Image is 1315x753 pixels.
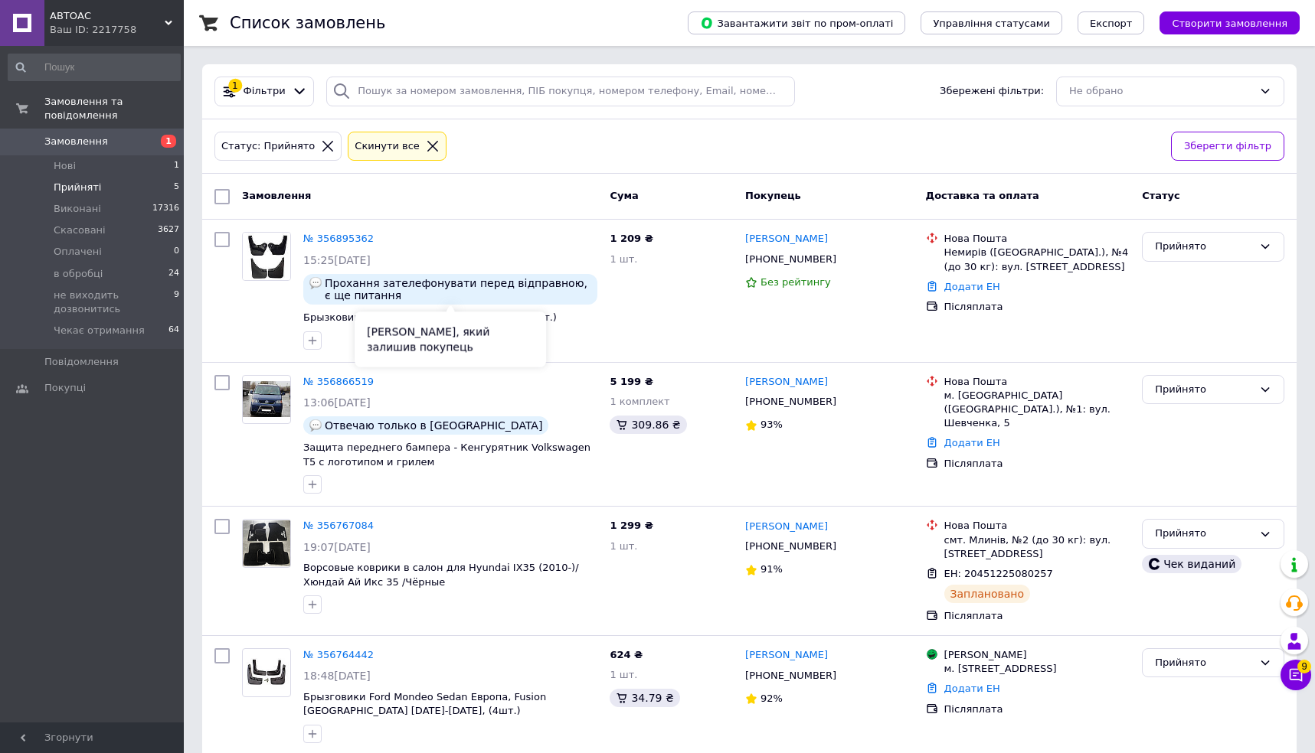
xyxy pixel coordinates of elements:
[242,190,311,201] span: Замовлення
[944,437,1000,448] a: Додати ЕН
[44,381,86,395] span: Покупці
[158,223,179,237] span: 3627
[610,649,643,660] span: 624 ₴
[152,202,179,216] span: 17316
[303,254,371,266] span: 15:25[DATE]
[610,669,637,680] span: 1 шт.
[745,190,801,201] span: Покупець
[944,683,1000,694] a: Додати ЕН
[174,288,179,316] span: 9
[921,11,1062,34] button: Управління статусами
[944,648,1130,662] div: [PERSON_NAME]
[168,267,179,281] span: 24
[761,276,831,288] span: Без рейтингу
[944,389,1130,431] div: м. [GEOGRAPHIC_DATA] ([GEOGRAPHIC_DATA].), №1: вул. Шевченка, 5
[610,190,638,201] span: Cума
[745,375,828,390] a: [PERSON_NAME]
[610,376,653,387] span: 5 199 ₴
[50,23,184,37] div: Ваш ID: 2217758
[325,277,591,302] span: Прохання зателефонувати перед відправною, є ще питання
[1142,555,1241,573] div: Чек виданий
[944,662,1130,676] div: м. [STREET_ADDRESS]
[1069,83,1253,99] div: Не обрано
[1144,17,1300,28] a: Створити замовлення
[1281,660,1311,690] button: Чат з покупцем9
[303,562,579,588] a: Ворсовые коврики в салон для Hyundai IX35 (2010-)/Хюндай Ай Икс 35 /Чёрные
[1155,655,1253,671] div: Прийнято
[242,232,291,281] a: Фото товару
[944,232,1130,246] div: Нова Пошта
[44,355,119,369] span: Повідомлення
[940,84,1044,99] span: Збережені фільтри:
[610,253,637,265] span: 1 шт.
[742,536,839,556] div: [PHONE_NUMBER]
[745,520,828,534] a: [PERSON_NAME]
[303,376,374,387] a: № 356866519
[242,375,291,424] a: Фото товару
[54,267,103,281] span: в обробці
[54,223,106,237] span: Скасовані
[54,324,145,337] span: Чекає отримання
[1155,382,1253,398] div: Прийнято
[761,693,783,704] span: 92%
[303,649,374,660] a: № 356764442
[54,288,174,316] span: не виходить дозвонитись
[44,135,108,148] span: Замовлення
[944,568,1053,579] span: ЕН: 20451225080257
[926,190,1039,201] span: Доставка та оплата
[1155,526,1253,542] div: Прийнято
[303,311,557,323] a: Брызковики Renault Duster [DATE]-[DATE], (4шт.)
[944,375,1130,389] div: Нова Пошта
[745,648,828,663] a: [PERSON_NAME]
[54,202,101,216] span: Виконані
[944,519,1130,533] div: Нова Пошта
[326,77,795,106] input: Пошук за номером замовлення, ПІБ покупця, номером телефону, Email, номером накладної
[1155,239,1253,255] div: Прийнято
[44,95,184,122] span: Замовлення та повідомлення
[303,442,590,468] a: Защита переднего бампера - Кенгурятник Volkswagen Т5 с логотипом и грилем
[243,381,290,417] img: Фото товару
[933,18,1050,29] span: Управління статусами
[228,79,242,93] div: 1
[243,233,290,280] img: Фото товару
[700,16,893,30] span: Завантажити звіт по пром-оплаті
[243,520,290,566] img: Фото товару
[610,540,637,552] span: 1 шт.
[944,281,1000,292] a: Додати ЕН
[242,648,291,697] a: Фото товару
[688,11,905,34] button: Завантажити звіт по пром-оплаті
[944,702,1130,716] div: Післяплата
[303,541,371,553] span: 19:07[DATE]
[610,233,653,244] span: 1 209 ₴
[50,9,165,23] span: АВТОАС
[761,419,783,430] span: 93%
[610,689,679,707] div: 34.79 ₴
[174,159,179,173] span: 1
[1172,18,1287,29] span: Створити замовлення
[610,396,669,407] span: 1 комплект
[243,654,290,690] img: Фото товару
[303,691,546,717] a: Брызговики Ford Mondeo Sedan Европа, Fusion [GEOGRAPHIC_DATA] [DATE]-[DATE], (4шт.)
[218,139,318,155] div: Статус: Прийнято
[1297,659,1311,673] span: 9
[303,396,371,409] span: 13:06[DATE]
[54,159,76,173] span: Нові
[745,232,828,246] a: [PERSON_NAME]
[303,233,374,244] a: № 356895362
[230,14,385,32] h1: Список замовлень
[944,609,1130,623] div: Післяплата
[1171,132,1284,161] button: Зберегти фільтр
[352,139,423,155] div: Cкинути все
[1078,11,1145,34] button: Експорт
[944,246,1130,273] div: Немирів ([GEOGRAPHIC_DATA].), №4 (до 30 кг): вул. [STREET_ADDRESS]
[161,135,176,148] span: 1
[1160,11,1300,34] button: Створити замовлення
[168,324,179,337] span: 64
[309,277,322,289] img: :speech_balloon:
[325,419,542,432] span: Отвечаю только в [GEOGRAPHIC_DATA]
[367,326,489,354] span: [PERSON_NAME], який залишив покупець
